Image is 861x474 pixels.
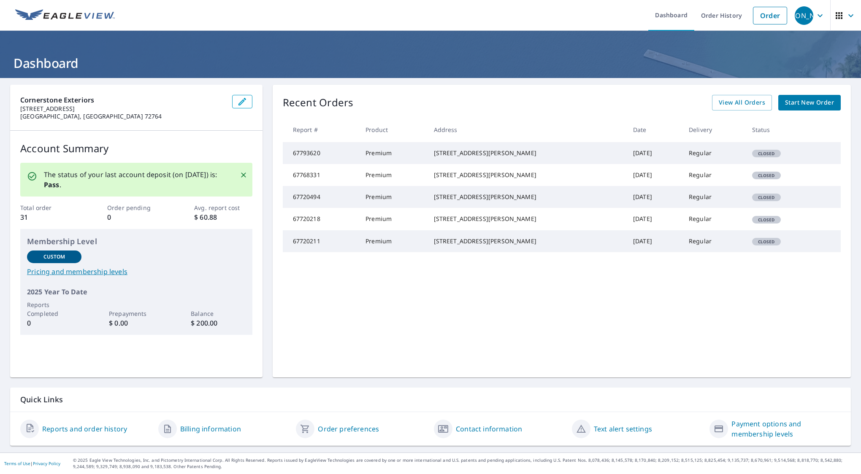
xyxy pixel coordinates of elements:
[109,309,163,318] p: Prepayments
[427,117,627,142] th: Address
[27,300,81,318] p: Reports Completed
[44,170,230,190] p: The status of your last account deposit (on [DATE]) is: .
[73,457,857,470] p: © 2025 Eagle View Technologies, Inc. and Pictometry International Corp. All Rights Reserved. Repo...
[43,253,65,261] p: Custom
[107,203,165,212] p: Order pending
[785,97,834,108] span: Start New Order
[682,142,745,164] td: Regular
[20,95,225,105] p: Cornerstone Exteriors
[359,186,427,208] td: Premium
[283,142,359,164] td: 67793620
[712,95,772,110] a: View All Orders
[318,424,379,434] a: Order preferences
[44,180,60,189] b: Pass
[594,424,652,434] a: Text alert settings
[682,186,745,208] td: Regular
[682,117,745,142] th: Delivery
[27,287,246,297] p: 2025 Year To Date
[434,149,620,157] div: [STREET_ADDRESS][PERSON_NAME]
[10,54,851,72] h1: Dashboard
[283,186,359,208] td: 67720494
[745,117,818,142] th: Status
[194,203,252,212] p: Avg. report cost
[238,170,249,180] button: Close
[20,203,78,212] p: Total order
[753,194,780,200] span: Closed
[4,461,60,466] p: |
[626,186,682,208] td: [DATE]
[191,318,245,328] p: $ 200.00
[626,142,682,164] td: [DATE]
[626,230,682,252] td: [DATE]
[27,318,81,328] p: 0
[283,208,359,230] td: 67720218
[359,230,427,252] td: Premium
[626,164,682,186] td: [DATE]
[283,230,359,252] td: 67720211
[434,215,620,223] div: [STREET_ADDRESS][PERSON_NAME]
[20,394,841,405] p: Quick Links
[753,239,780,245] span: Closed
[753,151,780,156] span: Closed
[15,9,115,22] img: EV Logo
[434,237,620,245] div: [STREET_ADDRESS][PERSON_NAME]
[434,193,620,201] div: [STREET_ADDRESS][PERSON_NAME]
[719,97,765,108] span: View All Orders
[33,461,60,466] a: Privacy Policy
[753,7,787,24] a: Order
[682,164,745,186] td: Regular
[191,309,245,318] p: Balance
[359,142,427,164] td: Premium
[753,172,780,178] span: Closed
[778,95,841,110] a: Start New Order
[626,117,682,142] th: Date
[4,461,30,466] a: Terms of Use
[434,171,620,179] div: [STREET_ADDRESS][PERSON_NAME]
[283,117,359,142] th: Report #
[359,164,427,186] td: Premium
[20,141,252,156] p: Account Summary
[359,117,427,142] th: Product
[682,208,745,230] td: Regular
[626,208,682,230] td: [DATE]
[682,230,745,252] td: Regular
[283,164,359,186] td: 67768331
[753,217,780,223] span: Closed
[180,424,241,434] a: Billing information
[42,424,127,434] a: Reports and order history
[27,267,246,277] a: Pricing and membership levels
[795,6,813,25] div: [PERSON_NAME]
[20,212,78,222] p: 31
[731,419,841,439] a: Payment options and membership levels
[107,212,165,222] p: 0
[456,424,522,434] a: Contact information
[194,212,252,222] p: $ 60.88
[109,318,163,328] p: $ 0.00
[20,113,225,120] p: [GEOGRAPHIC_DATA], [GEOGRAPHIC_DATA] 72764
[27,236,246,247] p: Membership Level
[359,208,427,230] td: Premium
[20,105,225,113] p: [STREET_ADDRESS]
[283,95,354,110] p: Recent Orders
